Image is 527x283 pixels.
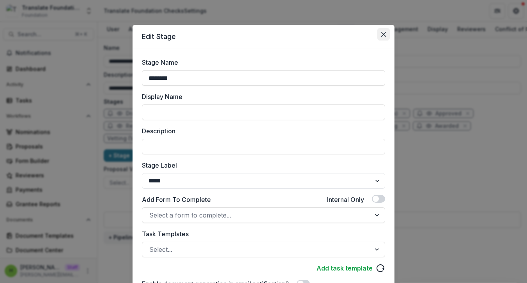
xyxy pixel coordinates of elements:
[142,229,380,239] label: Task Templates
[377,28,390,41] button: Close
[317,264,373,273] a: Add task template
[327,195,364,204] label: Internal Only
[133,25,394,48] header: Edit Stage
[376,264,385,273] svg: reload
[142,126,380,136] label: Description
[142,92,380,101] label: Display Name
[142,195,211,204] label: Add Form To Complete
[142,161,380,170] label: Stage Label
[142,58,178,67] label: Stage Name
